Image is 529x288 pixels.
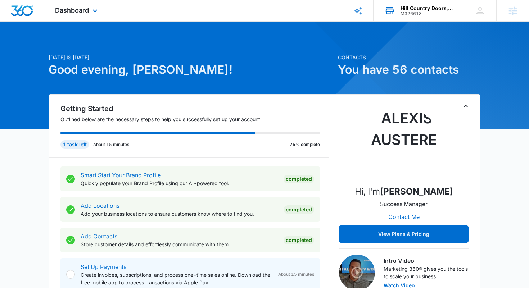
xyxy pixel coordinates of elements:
[338,61,480,78] h1: You have 56 contacts
[401,11,453,16] div: account id
[81,210,278,218] p: Add your business locations to ensure customers know where to find you.
[60,140,89,149] div: 1 task left
[81,202,119,209] a: Add Locations
[60,103,329,114] h2: Getting Started
[355,185,453,198] p: Hi, I'm
[380,200,428,208] p: Success Manager
[284,236,314,244] div: Completed
[290,141,320,148] p: 75% complete
[81,172,161,179] a: Smart Start Your Brand Profile
[284,205,314,214] div: Completed
[384,265,469,280] p: Marketing 360® gives you the tools to scale your business.
[81,179,278,187] p: Quickly populate your Brand Profile using our AI-powered tool.
[93,141,129,148] p: About 15 minutes
[81,263,126,270] a: Set Up Payments
[368,108,440,179] img: Alexis Austere
[384,256,469,265] h3: Intro Video
[381,208,427,225] button: Contact Me
[81,241,278,248] p: Store customer details and effortlessly communicate with them.
[81,233,117,240] a: Add Contacts
[81,271,272,286] p: Create invoices, subscriptions, and process one-time sales online. Download the free mobile app t...
[338,54,480,61] p: Contacts
[49,61,334,78] h1: Good evening, [PERSON_NAME]!
[339,225,469,243] button: View Plans & Pricing
[60,115,329,123] p: Outlined below are the necessary steps to help you successfully set up your account.
[461,102,470,110] button: Toggle Collapse
[49,54,334,61] p: [DATE] is [DATE]
[380,186,453,197] strong: [PERSON_NAME]
[401,5,453,11] div: account name
[278,271,314,278] span: About 15 minutes
[384,283,415,288] button: Watch Video
[55,6,89,14] span: Dashboard
[284,175,314,183] div: Completed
